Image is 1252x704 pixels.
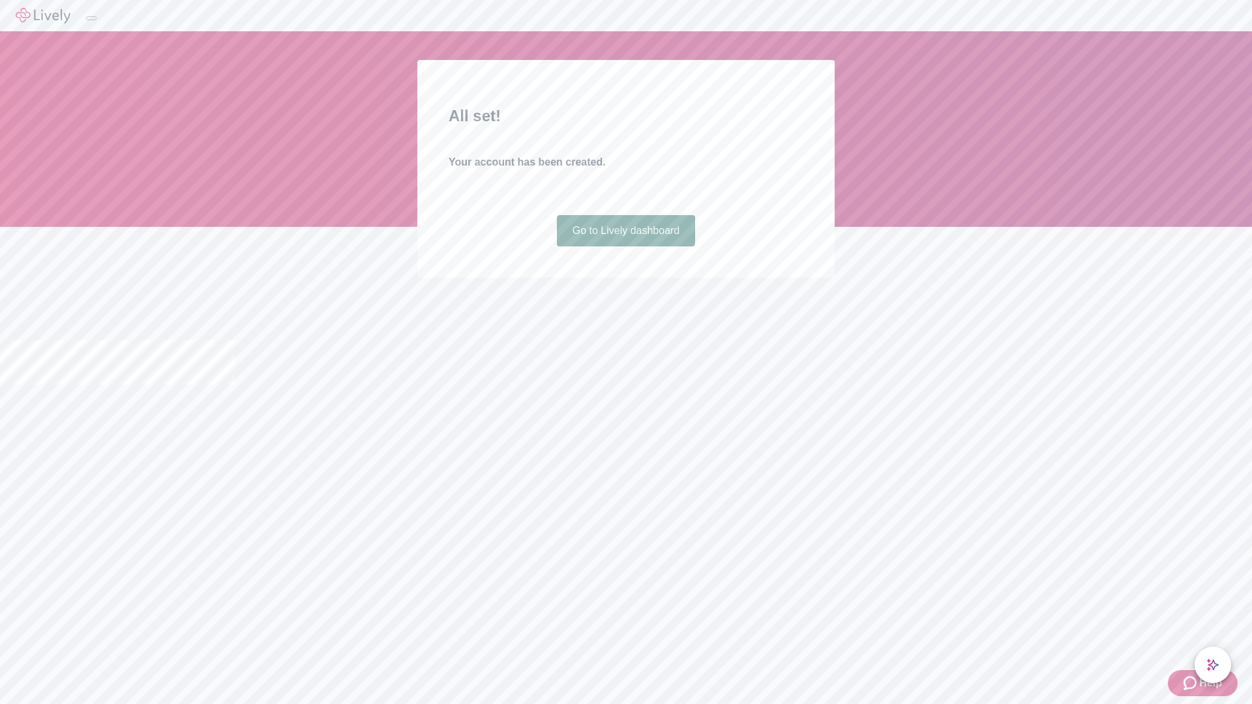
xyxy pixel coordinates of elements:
[1195,647,1231,683] button: chat
[86,16,97,20] button: Log out
[1199,675,1222,691] span: Help
[1206,658,1219,671] svg: Lively AI Assistant
[449,104,803,128] h2: All set!
[1184,675,1199,691] svg: Zendesk support icon
[1168,670,1238,696] button: Zendesk support iconHelp
[449,154,803,170] h4: Your account has been created.
[16,8,70,23] img: Lively
[557,215,696,246] a: Go to Lively dashboard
